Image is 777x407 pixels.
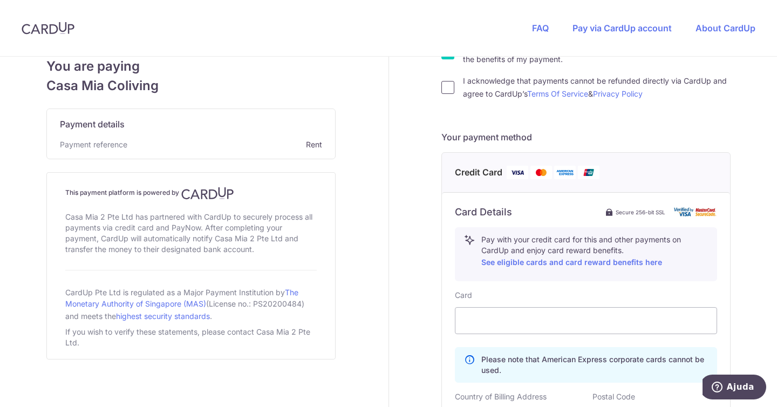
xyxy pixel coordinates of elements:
img: card secure [674,207,717,216]
img: American Express [554,166,576,179]
a: See eligible cards and card reward benefits here [481,257,662,267]
span: Payment details [60,118,125,131]
a: highest security standards [116,311,210,321]
a: FAQ [532,23,549,33]
label: Country of Billing Address [455,391,547,402]
img: CardUp [181,187,234,200]
img: CardUp [22,22,74,35]
label: I acknowledge that payments cannot be refunded directly via CardUp and agree to CardUp’s & [463,74,731,100]
a: Privacy Policy [593,89,643,98]
span: Rent [132,139,322,150]
span: Secure 256-bit SSL [616,208,665,216]
a: About CardUp [696,23,755,33]
label: Postal Code [592,391,635,402]
iframe: Abre um widget para que você possa encontrar mais informações [703,375,766,402]
span: Credit Card [455,166,502,179]
div: CardUp Pte Ltd is regulated as a Major Payment Institution by (License no.: PS20200484) and meets... [65,283,317,324]
span: Casa Mia Coliving [46,76,336,96]
div: If you wish to verify these statements, please contact Casa Mia 2 Pte Ltd. [65,324,317,350]
a: Pay via CardUp account [572,23,672,33]
a: Terms Of Service [527,89,588,98]
h5: Your payment method [441,131,731,144]
h6: Card Details [455,206,512,219]
h4: This payment platform is powered by [65,187,317,200]
img: Mastercard [530,166,552,179]
p: Pay with your credit card for this and other payments on CardUp and enjoy card reward benefits. [481,234,708,269]
img: Visa [507,166,528,179]
span: Payment reference [60,139,127,150]
div: Casa Mia 2 Pte Ltd has partnered with CardUp to securely process all payments via credit card and... [65,209,317,257]
label: Card [455,290,472,301]
iframe: Secure card payment input frame [464,314,708,327]
img: Union Pay [578,166,599,179]
p: Please note that American Express corporate cards cannot be used. [481,354,708,376]
span: You are paying [46,57,336,76]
